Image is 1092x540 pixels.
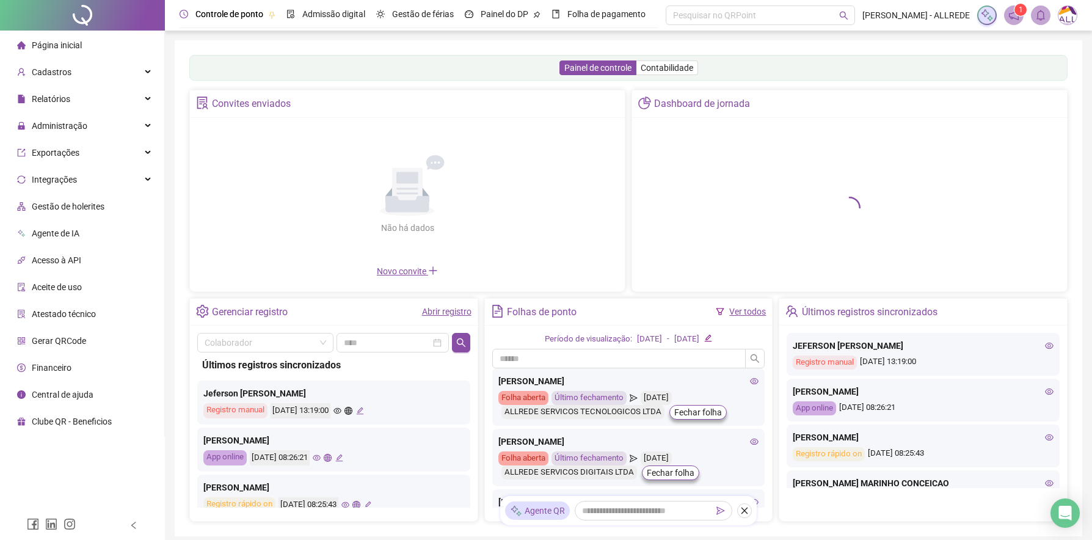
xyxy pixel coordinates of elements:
[793,447,1054,461] div: [DATE] 08:25:43
[750,354,760,363] span: search
[750,437,759,446] span: eye
[32,255,81,265] span: Acesso à API
[551,391,627,405] div: Último fechamento
[1050,498,1080,528] div: Open Intercom Messenger
[498,374,759,388] div: [PERSON_NAME]
[17,283,26,291] span: audit
[481,9,528,19] span: Painel do DP
[793,447,865,461] div: Registro rápido on
[377,266,438,276] span: Novo convite
[32,175,77,184] span: Integrações
[1014,4,1027,16] sup: 1
[674,333,699,346] div: [DATE]
[17,256,26,265] span: api
[212,93,291,114] div: Convites enviados
[313,454,321,462] span: eye
[505,502,570,520] div: Agente QR
[1058,6,1077,24] img: 75003
[212,302,288,323] div: Gerenciar registro
[17,95,26,103] span: file
[17,175,26,184] span: sync
[793,401,1054,415] div: [DATE] 08:26:21
[364,501,372,509] span: edit
[1019,5,1023,14] span: 1
[785,305,798,318] span: team
[27,518,39,530] span: facebook
[704,334,712,342] span: edit
[551,10,560,18] span: book
[32,67,71,77] span: Cadastros
[32,390,93,400] span: Central de ajuda
[129,521,138,530] span: left
[32,336,86,346] span: Gerar QRCode
[203,481,464,494] div: [PERSON_NAME]
[351,221,464,235] div: Não há dados
[641,391,672,405] div: [DATE]
[1035,10,1046,21] span: bell
[32,94,70,104] span: Relatórios
[501,405,664,419] div: ALLREDE SERVICOS TECNOLOGICOS LTDA
[793,356,857,370] div: Registro manual
[1045,433,1054,442] span: eye
[392,9,454,19] span: Gestão de férias
[498,451,548,465] div: Folha aberta
[510,505,522,517] img: sparkle-icon.fc2bf0ac1784a2077858766a79e2daf3.svg
[564,63,632,73] span: Painel de controle
[344,407,352,415] span: global
[498,435,759,448] div: [PERSON_NAME]
[839,11,848,20] span: search
[641,451,672,465] div: [DATE]
[17,68,26,76] span: user-add
[567,9,646,19] span: Folha de pagamento
[465,10,473,18] span: dashboard
[654,93,750,114] div: Dashboard de jornada
[180,10,188,18] span: clock-circle
[202,357,465,373] div: Últimos registros sincronizados
[17,390,26,399] span: info-circle
[203,497,275,513] div: Registro rápido on
[32,121,87,131] span: Administração
[32,363,71,373] span: Financeiro
[637,333,662,346] div: [DATE]
[638,97,651,109] span: pie-chart
[376,10,385,18] span: sun
[428,266,438,275] span: plus
[1008,10,1019,21] span: notification
[32,40,82,50] span: Página inicial
[793,385,1054,398] div: [PERSON_NAME]
[17,202,26,211] span: apartment
[1045,341,1054,350] span: eye
[17,310,26,318] span: solution
[667,333,669,346] div: -
[456,338,466,348] span: search
[793,401,836,415] div: App online
[250,450,310,465] div: [DATE] 08:26:21
[196,97,209,109] span: solution
[17,148,26,157] span: export
[203,387,464,400] div: Jeferson [PERSON_NAME]
[335,454,343,462] span: edit
[17,122,26,130] span: lock
[533,11,541,18] span: pushpin
[341,501,349,509] span: eye
[750,377,759,385] span: eye
[32,417,112,426] span: Clube QR - Beneficios
[802,302,937,323] div: Últimos registros sincronizados
[422,307,471,316] a: Abrir registro
[17,337,26,345] span: qrcode
[45,518,57,530] span: linkedin
[286,10,295,18] span: file-done
[17,417,26,426] span: gift
[196,305,209,318] span: setting
[1045,479,1054,487] span: eye
[729,307,766,316] a: Ver todos
[203,434,464,447] div: [PERSON_NAME]
[271,403,330,418] div: [DATE] 13:19:00
[862,9,970,22] span: [PERSON_NAME] - ALLREDE
[630,451,638,465] span: send
[716,307,724,316] span: filter
[1045,387,1054,396] span: eye
[793,356,1054,370] div: [DATE] 13:19:00
[793,431,1054,444] div: [PERSON_NAME]
[17,41,26,49] span: home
